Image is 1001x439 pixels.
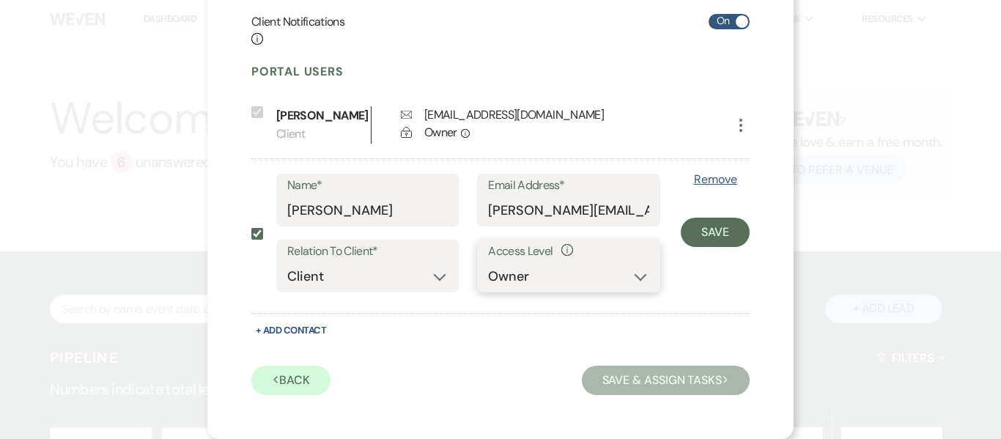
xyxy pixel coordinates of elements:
label: Relation To Client* [287,241,448,262]
p: Client [276,125,371,144]
label: Name* [287,175,448,196]
span: On [717,12,730,30]
h4: Portal Users [251,64,750,80]
button: + Add Contact [251,321,330,339]
button: Save [681,218,750,247]
button: Back [251,366,330,395]
p: [PERSON_NAME] [276,106,363,125]
button: Remove [681,174,750,185]
button: Save & Assign Tasks [582,366,750,395]
label: Email Address* [488,175,649,196]
div: Owner [424,124,754,141]
label: Access Level [488,241,649,262]
div: [EMAIL_ADDRESS][DOMAIN_NAME] [424,106,604,124]
h6: Client Notifications [251,14,344,47]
